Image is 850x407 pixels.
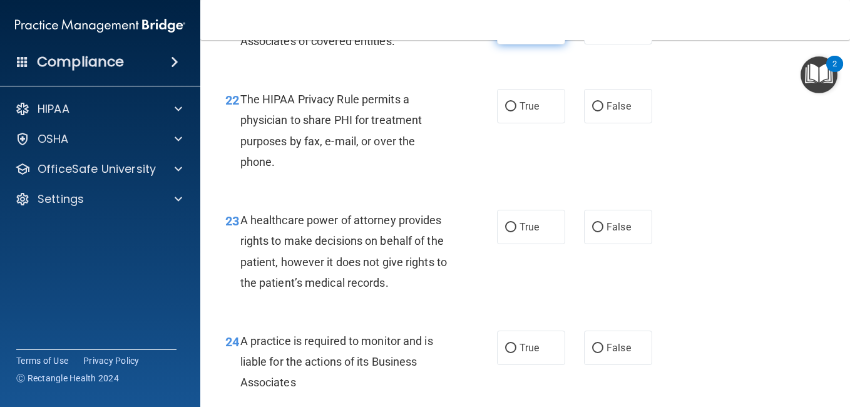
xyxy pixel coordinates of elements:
p: Settings [38,192,84,207]
input: False [592,223,603,232]
span: The HIPAA Privacy Rule permits a physician to share PHI for treatment purposes by fax, e-mail, or... [240,93,422,168]
span: False [607,342,631,354]
span: A practice is required to monitor and is liable for the actions of its Business Associates [240,334,433,389]
p: OSHA [38,131,69,147]
div: 2 [832,64,837,80]
span: False [607,221,631,233]
span: True [520,100,539,112]
button: Open Resource Center, 2 new notifications [801,56,837,93]
a: Privacy Policy [83,354,140,367]
input: False [592,344,603,353]
span: 22 [225,93,239,108]
h4: Compliance [37,53,124,71]
span: 23 [225,214,239,229]
input: True [505,223,516,232]
a: Terms of Use [16,354,68,367]
input: True [505,344,516,353]
input: True [505,102,516,111]
a: Settings [15,192,182,207]
p: OfficeSafe University [38,162,156,177]
span: False [607,100,631,112]
a: HIPAA [15,101,182,116]
p: HIPAA [38,101,69,116]
span: Ⓒ Rectangle Health 2024 [16,372,119,384]
a: OSHA [15,131,182,147]
span: 24 [225,334,239,349]
a: OfficeSafe University [15,162,182,177]
input: False [592,102,603,111]
span: A healthcare power of attorney provides rights to make decisions on behalf of the patient, howeve... [240,214,447,289]
span: Not all software vendors are Business Associates of covered entities. [240,14,431,48]
span: True [520,221,539,233]
span: True [520,342,539,354]
img: PMB logo [15,13,185,38]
